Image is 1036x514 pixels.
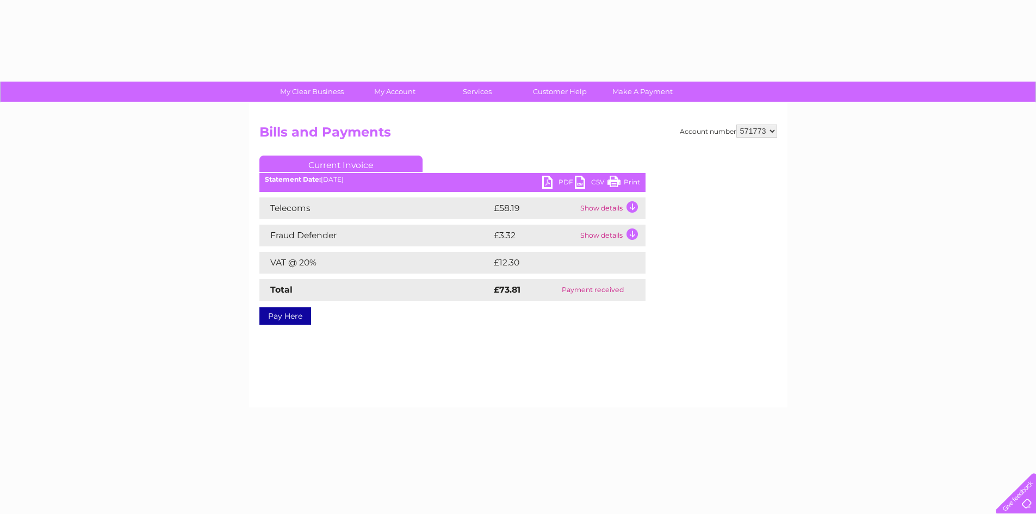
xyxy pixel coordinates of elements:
td: £3.32 [491,225,578,246]
div: [DATE] [259,176,646,183]
strong: Total [270,284,293,295]
a: CSV [575,176,607,191]
a: My Clear Business [267,82,357,102]
a: Customer Help [515,82,605,102]
strong: £73.81 [494,284,520,295]
a: My Account [350,82,439,102]
a: Services [432,82,522,102]
a: Current Invoice [259,156,423,172]
a: Pay Here [259,307,311,325]
td: Payment received [541,279,645,301]
td: Show details [578,225,646,246]
td: £12.30 [491,252,623,274]
td: Telecoms [259,197,491,219]
td: £58.19 [491,197,578,219]
a: Print [607,176,640,191]
h2: Bills and Payments [259,125,777,145]
div: Account number [680,125,777,138]
b: Statement Date: [265,175,321,183]
td: Fraud Defender [259,225,491,246]
a: Make A Payment [598,82,687,102]
td: Show details [578,197,646,219]
a: PDF [542,176,575,191]
td: VAT @ 20% [259,252,491,274]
